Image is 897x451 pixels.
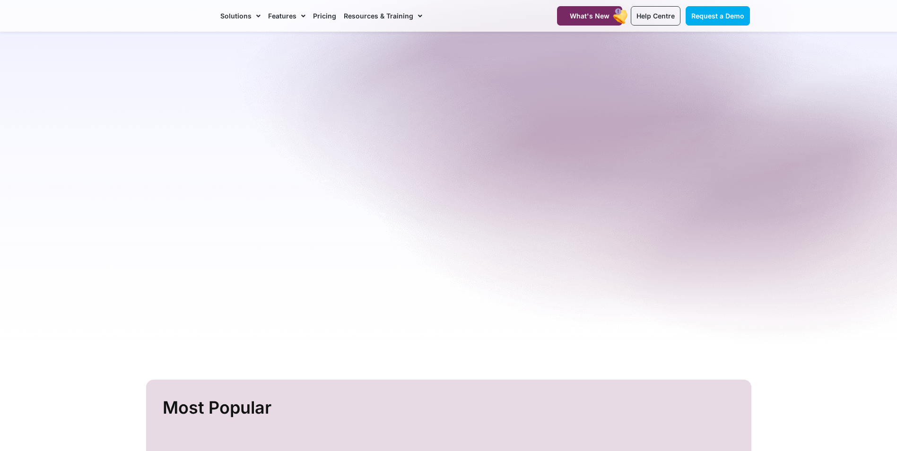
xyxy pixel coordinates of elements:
[570,12,610,20] span: What's New
[686,6,750,26] a: Request a Demo
[557,6,622,26] a: What's New
[148,9,211,23] img: CareMaster Logo
[163,394,737,422] h2: Most Popular
[691,12,744,20] span: Request a Demo
[631,6,680,26] a: Help Centre
[636,12,675,20] span: Help Centre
